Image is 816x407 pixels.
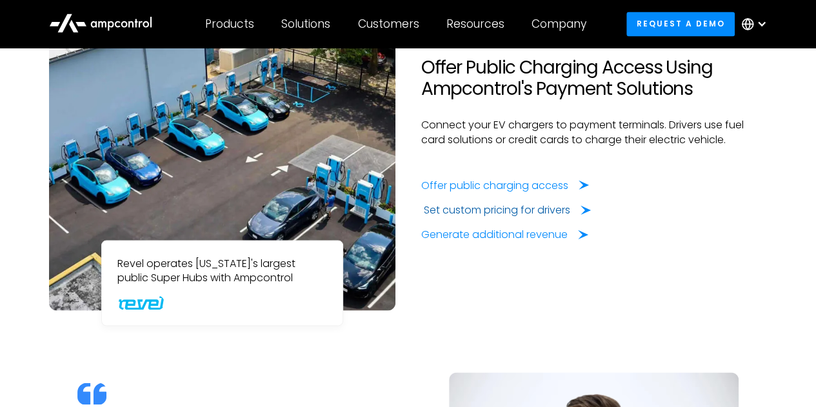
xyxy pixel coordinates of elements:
[421,178,568,192] div: Offer public charging access
[358,17,419,31] div: Customers
[421,118,768,147] p: Connect your EV chargers to payment terminals. Drivers use fuel card solutions or credit cards to...
[205,17,254,31] div: Products
[117,295,164,310] img: Revel Logo
[446,17,504,31] div: Resources
[281,17,330,31] div: Solutions
[626,12,735,35] a: Request a demo
[77,382,106,404] img: quote icon
[532,17,586,31] div: Company
[421,178,589,192] a: Offer public charging access
[424,203,591,217] a: Set custom pricing for drivers
[421,227,568,241] div: Generate additional revenue
[421,227,588,241] a: Generate additional revenue
[421,57,768,100] h2: Offer Public Charging Access Using Ampcontrol's Payment Solutions
[117,256,327,285] p: Revel operates [US_STATE]'s largest public Super Hubs with Ampcontrol
[424,203,570,217] div: Set custom pricing for drivers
